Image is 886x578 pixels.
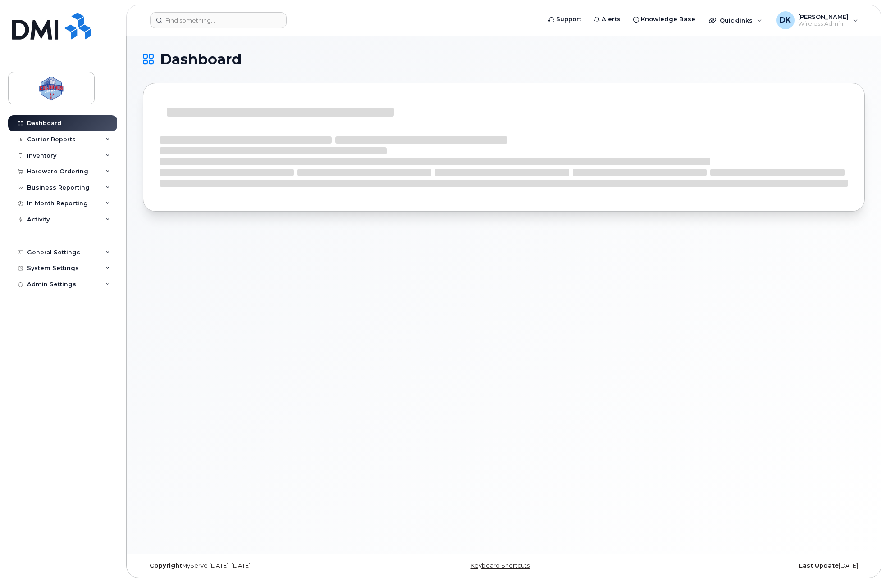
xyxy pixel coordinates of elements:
[160,53,242,66] span: Dashboard
[150,562,182,569] strong: Copyright
[799,562,839,569] strong: Last Update
[624,562,865,569] div: [DATE]
[143,562,384,569] div: MyServe [DATE]–[DATE]
[470,562,530,569] a: Keyboard Shortcuts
